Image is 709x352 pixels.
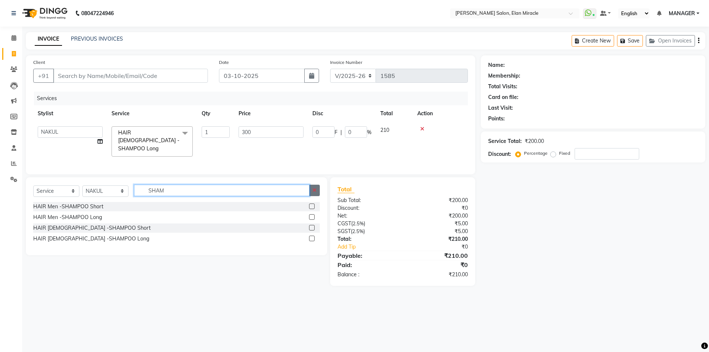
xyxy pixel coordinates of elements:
label: Fixed [559,150,570,157]
div: ₹0 [414,243,473,251]
th: Qty [197,105,234,122]
span: MANAGER [669,10,695,17]
div: Membership: [488,72,520,80]
div: Service Total: [488,137,522,145]
button: Open Invoices [646,35,695,47]
span: % [367,129,371,136]
span: 210 [380,127,389,133]
div: Points: [488,115,505,123]
div: HAIR [DEMOGRAPHIC_DATA] -SHAMPOO Short [33,224,151,232]
a: PREVIOUS INVOICES [71,35,123,42]
div: Balance : [332,271,403,278]
div: HAIR Men -SHAMPOO Long [33,213,102,221]
div: Last Visit: [488,104,513,112]
div: ₹200.00 [403,212,473,220]
div: Net: [332,212,403,220]
th: Total [376,105,413,122]
div: Name: [488,61,505,69]
div: Services [34,92,473,105]
th: Action [413,105,468,122]
div: Total: [332,235,403,243]
label: Date [219,59,229,66]
div: Discount: [332,204,403,212]
div: ( ) [332,220,403,228]
button: Create New [572,35,614,47]
div: Paid: [332,260,403,269]
th: Service [107,105,197,122]
span: HAIR [DEMOGRAPHIC_DATA] -SHAMPOO Long [118,129,179,152]
img: logo [19,3,69,24]
th: Disc [308,105,376,122]
th: Stylist [33,105,107,122]
label: Percentage [524,150,548,157]
input: Search or Scan [134,185,309,196]
div: Total Visits: [488,83,517,90]
div: HAIR [DEMOGRAPHIC_DATA] -SHAMPOO Long [33,235,149,243]
span: F [335,129,338,136]
span: CGST [338,220,351,227]
div: Sub Total: [332,196,403,204]
div: Payable: [332,251,403,260]
div: Discount: [488,150,511,158]
div: Card on file: [488,93,518,101]
div: ₹200.00 [403,196,473,204]
a: Add Tip [332,243,414,251]
span: 2.5% [353,221,364,226]
a: x [158,145,162,152]
th: Price [234,105,308,122]
div: ₹0 [403,260,473,269]
div: HAIR Men -SHAMPOO Short [33,203,103,211]
div: ₹210.00 [403,235,473,243]
label: Invoice Number [330,59,362,66]
input: Search by Name/Mobile/Email/Code [53,69,208,83]
div: ₹0 [403,204,473,212]
span: Total [338,185,354,193]
div: ( ) [332,228,403,235]
span: 2.5% [352,228,363,234]
button: Save [617,35,643,47]
label: Client [33,59,45,66]
div: ₹5.00 [403,220,473,228]
b: 08047224946 [81,3,114,24]
div: ₹200.00 [525,137,544,145]
div: ₹210.00 [403,251,473,260]
div: ₹5.00 [403,228,473,235]
span: | [340,129,342,136]
span: SGST [338,228,351,235]
a: INVOICE [35,33,62,46]
button: +91 [33,69,54,83]
div: ₹210.00 [403,271,473,278]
